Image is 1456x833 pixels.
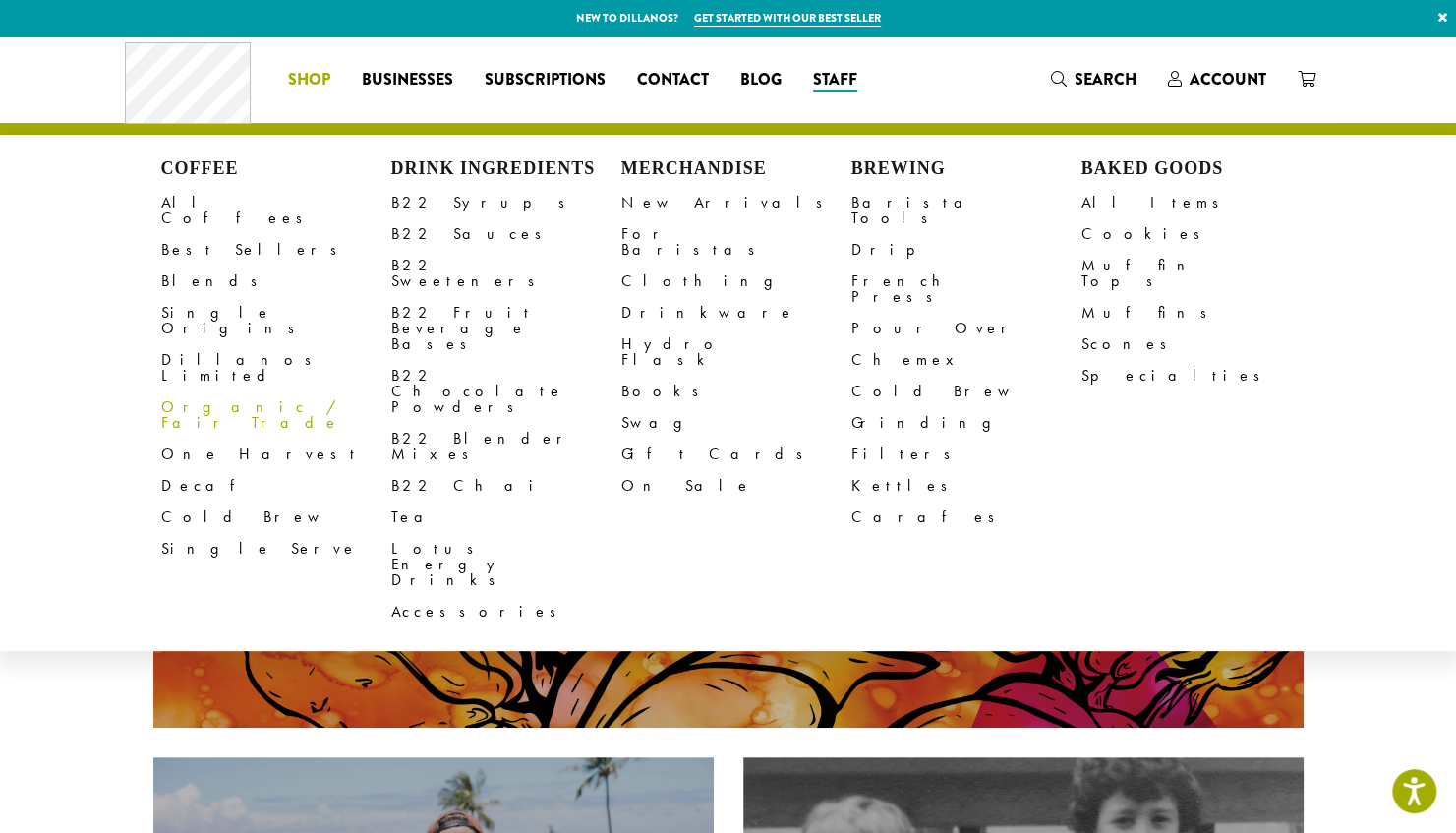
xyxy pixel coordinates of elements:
[1081,218,1311,250] a: Cookies
[1075,68,1136,90] span: Search
[851,407,1081,439] a: Grinding
[391,250,621,297] a: B22 Sweeteners
[621,407,851,439] a: Swag
[1081,250,1311,297] a: Muffin Tops
[851,313,1081,344] a: Pour Over
[813,68,857,92] span: Staff
[851,344,1081,376] a: Chemex
[851,439,1081,470] a: Filters
[161,187,391,234] a: All Coffees
[621,187,851,218] a: New Arrivals
[1190,68,1266,90] span: Account
[161,391,391,439] a: Organic / Fair Trade
[1081,187,1311,218] a: All Items
[161,439,391,470] a: One Harvest
[391,218,621,250] a: B22 Sauces
[621,266,851,297] a: Clothing
[740,68,782,92] span: Blog
[161,234,391,266] a: Best Sellers
[272,64,346,95] a: Shop
[391,502,621,533] a: Tea
[391,470,621,502] a: B22 Chai
[161,158,391,180] h4: Coffee
[161,470,391,502] a: Decaf
[161,533,391,565] a: Single Serve
[391,158,621,180] h4: Drink Ingredients
[161,297,391,344] a: Single Origins
[1081,328,1311,360] a: Scones
[851,502,1081,533] a: Carafes
[485,68,606,92] span: Subscriptions
[391,533,621,596] a: Lotus Energy Drinks
[1081,360,1311,391] a: Specialties
[637,68,709,92] span: Contact
[288,68,330,92] span: Shop
[851,187,1081,234] a: Barista Tools
[362,68,453,92] span: Businesses
[1035,63,1152,95] a: Search
[621,439,851,470] a: Gift Cards
[391,297,621,360] a: B22 Fruit Beverage Bases
[621,158,851,180] h4: Merchandise
[851,234,1081,266] a: Drip
[797,64,873,95] a: Staff
[161,502,391,533] a: Cold Brew
[851,266,1081,313] a: French Press
[851,470,1081,502] a: Kettles
[161,266,391,297] a: Blends
[391,596,621,627] a: Accessories
[391,423,621,470] a: B22 Blender Mixes
[621,470,851,502] a: On Sale
[621,328,851,376] a: Hydro Flask
[621,218,851,266] a: For Baristas
[391,187,621,218] a: B22 Syrups
[621,376,851,407] a: Books
[851,158,1081,180] h4: Brewing
[1081,297,1311,328] a: Muffins
[621,297,851,328] a: Drinkware
[161,344,391,391] a: Dillanos Limited
[694,10,881,27] a: Get started with our best seller
[851,376,1081,407] a: Cold Brew
[391,360,621,423] a: B22 Chocolate Powders
[1081,158,1311,180] h4: Baked Goods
